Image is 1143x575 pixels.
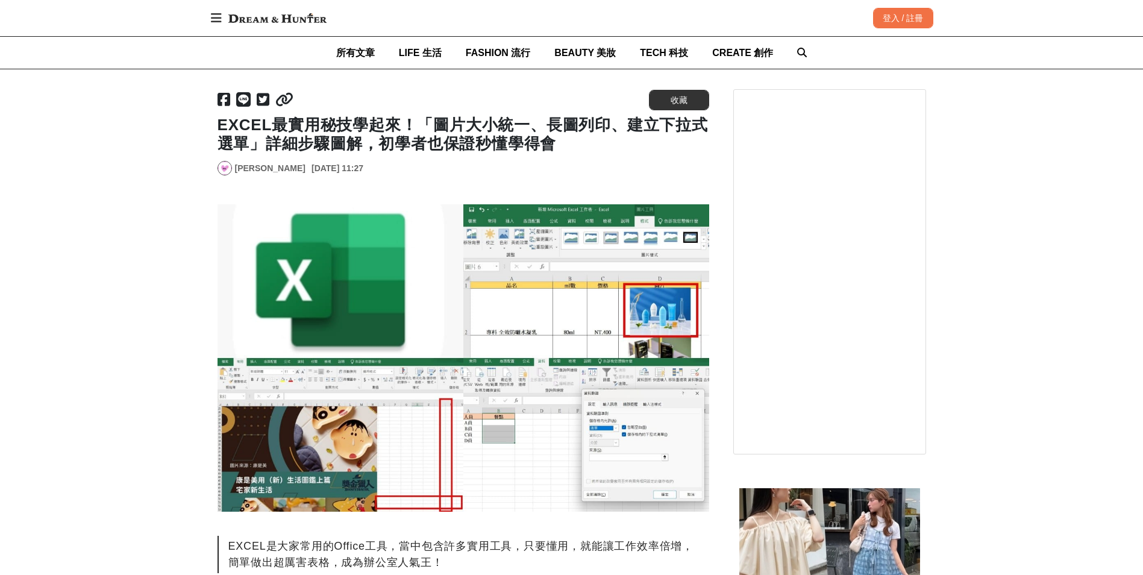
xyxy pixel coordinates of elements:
a: FASHION 流行 [466,37,531,69]
button: 收藏 [649,90,709,110]
img: EXCEL最實用秘技學起來！「圖片大小統一、長圖列印、建立下拉式選單」詳細步驟圖解，初學者也保證秒懂學得會 [218,204,709,512]
a: 所有文章 [336,37,375,69]
a: [PERSON_NAME] [235,162,305,175]
div: EXCEL是大家常用的Office工具，當中包含許多實用工具，只要懂用，就能讓工作效率倍增，簡單做出超厲害表格，成為辦公室人氣王！ [218,536,709,573]
span: LIFE 生活 [399,48,442,58]
h1: EXCEL最實用秘技學起來！「圖片大小統一、長圖列印、建立下拉式選單」詳細步驟圖解，初學者也保證秒懂學得會 [218,116,709,153]
a: BEAUTY 美妝 [554,37,616,69]
img: Avatar [218,162,231,175]
span: 所有文章 [336,48,375,58]
div: [DATE] 11:27 [312,162,363,175]
a: TECH 科技 [640,37,688,69]
a: LIFE 生活 [399,37,442,69]
span: BEAUTY 美妝 [554,48,616,58]
a: Avatar [218,161,232,175]
span: FASHION 流行 [466,48,531,58]
div: 登入 / 註冊 [873,8,933,28]
img: Dream & Hunter [222,7,333,29]
a: CREATE 創作 [712,37,773,69]
span: CREATE 創作 [712,48,773,58]
span: TECH 科技 [640,48,688,58]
